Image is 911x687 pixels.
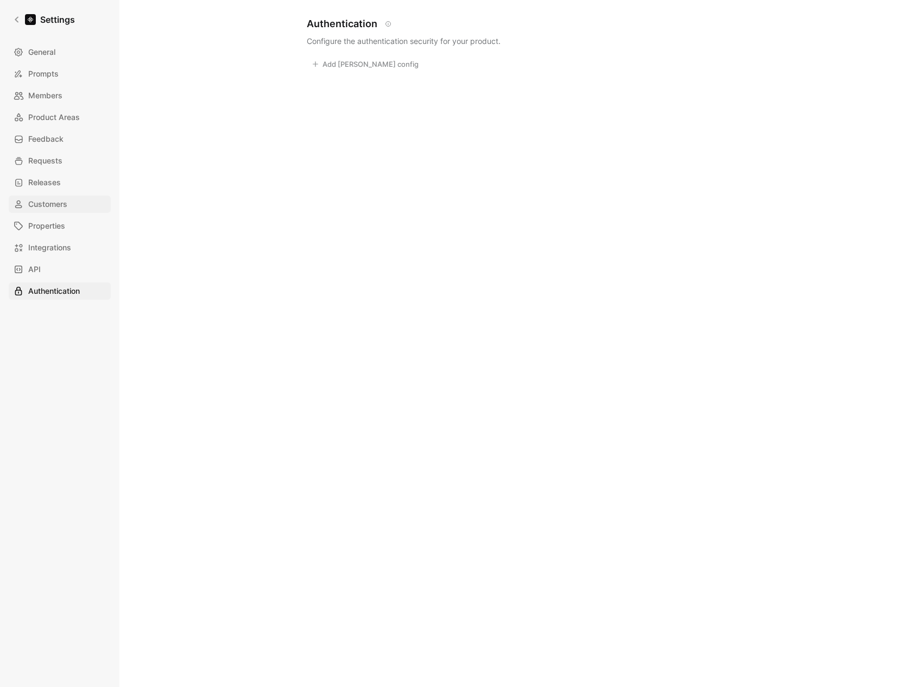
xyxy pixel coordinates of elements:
[28,46,55,59] span: General
[28,285,80,298] span: Authentication
[9,130,111,148] a: Feedback
[28,263,41,276] span: API
[9,152,111,169] a: Requests
[9,43,111,61] a: General
[9,282,111,300] a: Authentication
[307,17,724,30] h1: Authentication
[28,133,64,146] span: Feedback
[9,87,111,104] a: Members
[40,13,75,26] h1: Settings
[9,109,111,126] a: Product Areas
[307,56,423,72] button: Add [PERSON_NAME] config
[9,9,79,30] a: Settings
[28,154,62,167] span: Requests
[28,111,80,124] span: Product Areas
[28,89,62,102] span: Members
[28,241,71,254] span: Integrations
[28,198,67,211] span: Customers
[307,35,724,48] p: Configure the authentication security for your product.
[28,219,65,232] span: Properties
[9,196,111,213] a: Customers
[9,65,111,83] a: Prompts
[28,67,59,80] span: Prompts
[9,261,111,278] a: API
[9,174,111,191] a: Releases
[9,239,111,256] a: Integrations
[9,217,111,235] a: Properties
[28,176,61,189] span: Releases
